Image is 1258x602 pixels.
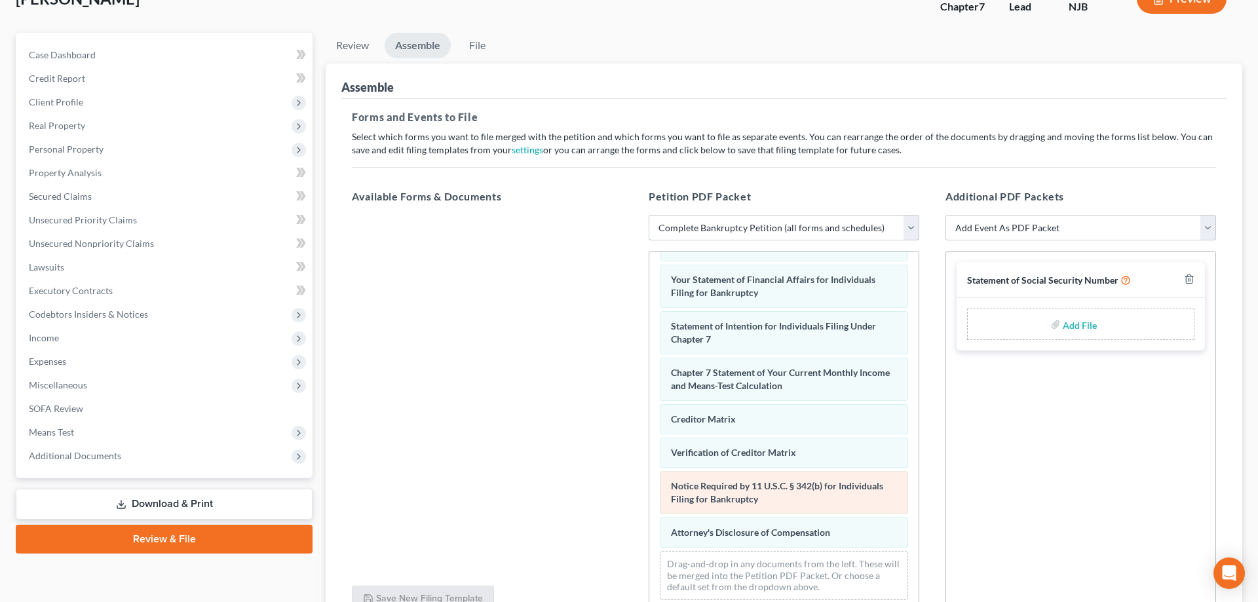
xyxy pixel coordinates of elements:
span: Notice Required by 11 U.S.C. § 342(b) for Individuals Filing for Bankruptcy [671,480,883,504]
span: Means Test [29,426,74,438]
span: Codebtors Insiders & Notices [29,309,148,320]
span: Case Dashboard [29,49,96,60]
div: Open Intercom Messenger [1213,557,1245,589]
span: Unsecured Priority Claims [29,214,137,225]
span: Statement of Social Security Number [967,274,1118,286]
span: Creditor Matrix [671,413,736,424]
a: Credit Report [18,67,313,90]
span: Petition PDF Packet [649,190,751,202]
a: settings [512,144,543,155]
a: Download & Print [16,489,313,519]
span: SOFA Review [29,403,83,414]
a: Unsecured Nonpriority Claims [18,232,313,255]
a: Executory Contracts [18,279,313,303]
span: Real Property [29,120,85,131]
a: Review [326,33,379,58]
span: Unsecured Nonpriority Claims [29,238,154,249]
span: Secured Claims [29,191,92,202]
div: Assemble [341,79,394,95]
h5: Additional PDF Packets [945,189,1216,204]
span: Income [29,332,59,343]
a: Secured Claims [18,185,313,208]
span: Executory Contracts [29,285,113,296]
a: Unsecured Priority Claims [18,208,313,232]
span: Additional Documents [29,450,121,461]
p: Select which forms you want to file merged with the petition and which forms you want to file as ... [352,130,1216,157]
a: Property Analysis [18,161,313,185]
span: Statement of Intention for Individuals Filing Under Chapter 7 [671,320,876,345]
a: Assemble [385,33,451,58]
span: Property Analysis [29,167,102,178]
a: Case Dashboard [18,43,313,67]
span: Lawsuits [29,261,64,273]
span: Miscellaneous [29,379,87,390]
h5: Forms and Events to File [352,109,1216,125]
span: Verification of Creditor Matrix [671,447,796,458]
a: Lawsuits [18,255,313,279]
span: Expenses [29,356,66,367]
span: Personal Property [29,143,104,155]
h5: Available Forms & Documents [352,189,622,204]
a: Review & File [16,525,313,554]
span: Attorney's Disclosure of Compensation [671,527,830,538]
span: Chapter 7 Statement of Your Current Monthly Income and Means-Test Calculation [671,367,890,391]
a: File [456,33,498,58]
span: Credit Report [29,73,85,84]
a: SOFA Review [18,397,313,421]
div: Drag-and-drop in any documents from the left. These will be merged into the Petition PDF Packet. ... [660,551,908,600]
span: Your Statement of Financial Affairs for Individuals Filing for Bankruptcy [671,274,875,298]
span: Client Profile [29,96,83,107]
